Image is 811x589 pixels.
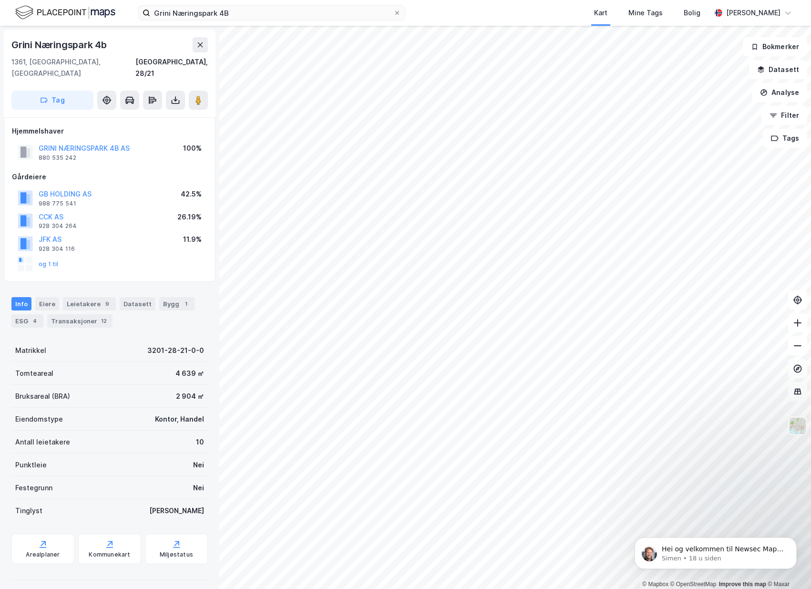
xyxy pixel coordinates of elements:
div: Datasett [120,297,155,310]
div: Kontor, Handel [155,413,204,425]
div: Tinglyst [15,505,42,517]
div: 880 535 242 [39,154,76,162]
a: Mapbox [642,581,668,588]
img: Z [789,417,807,435]
div: Eiendomstype [15,413,63,425]
div: Nei [193,459,204,471]
div: Eiere [35,297,59,310]
button: Tags [763,129,807,148]
div: 1361, [GEOGRAPHIC_DATA], [GEOGRAPHIC_DATA] [11,56,135,79]
div: Arealplaner [26,551,60,558]
div: Leietakere [63,297,116,310]
a: OpenStreetMap [670,581,717,588]
div: [GEOGRAPHIC_DATA], 28/21 [135,56,208,79]
div: Transaksjoner [47,314,113,328]
div: 928 304 116 [39,245,75,253]
div: Tomteareal [15,368,53,379]
div: 100% [183,143,202,154]
div: Gårdeiere [12,171,207,183]
div: 9 [103,299,112,309]
button: Bokmerker [743,37,807,56]
input: Søk på adresse, matrikkel, gårdeiere, leietakere eller personer [150,6,393,20]
div: [PERSON_NAME] [726,7,780,19]
div: Kommunekart [89,551,130,558]
div: ESG [11,314,43,328]
div: 988 775 541 [39,200,76,207]
div: Bygg [159,297,195,310]
img: logo.f888ab2527a4732fd821a326f86c7f29.svg [15,4,115,21]
a: Improve this map [719,581,766,588]
div: Nei [193,482,204,494]
div: Antall leietakere [15,436,70,448]
div: Info [11,297,31,310]
div: [PERSON_NAME] [149,505,204,517]
div: 26.19% [177,211,202,223]
div: 2 904 ㎡ [176,391,204,402]
button: Tag [11,91,93,110]
div: 4 639 ㎡ [175,368,204,379]
button: Filter [761,106,807,125]
div: Grini Næringspark 4b [11,37,109,52]
div: Bruksareal (BRA) [15,391,70,402]
div: Bolig [684,7,700,19]
div: 10 [196,436,204,448]
div: Hjemmelshaver [12,125,207,137]
button: Datasett [749,60,807,79]
div: 3201-28-21-0-0 [147,345,204,356]
div: Festegrunn [15,482,52,494]
div: Punktleie [15,459,47,471]
div: 928 304 264 [39,222,77,230]
div: Mine Tags [628,7,663,19]
iframe: Intercom notifications melding [620,517,811,584]
div: 12 [99,316,109,326]
div: Kart [594,7,607,19]
div: 4 [30,316,40,326]
div: 11.9% [183,234,202,245]
div: Matrikkel [15,345,46,356]
div: 1 [181,299,191,309]
div: 42.5% [181,188,202,200]
div: Miljøstatus [160,551,193,558]
button: Analyse [752,83,807,102]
